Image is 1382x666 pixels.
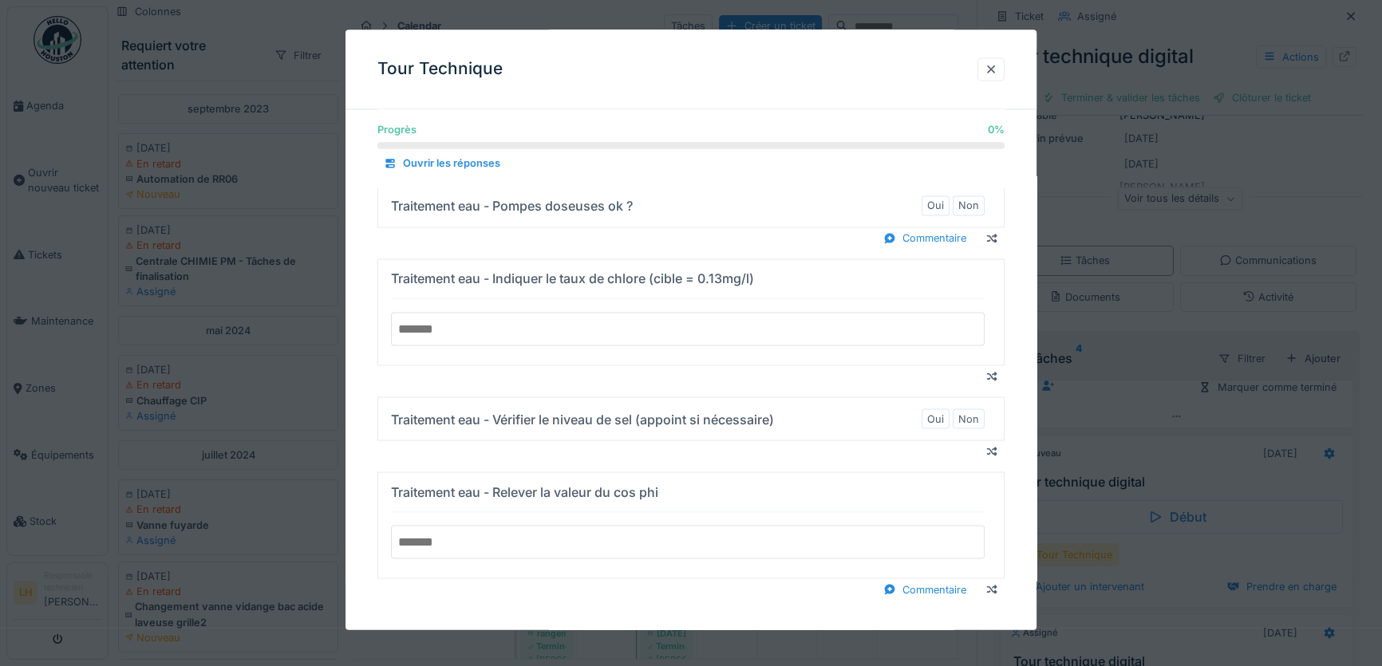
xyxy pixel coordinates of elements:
[391,409,774,428] div: Traitement eau - Vérifier le niveau de sel (appoint si nécessaire)
[385,404,997,434] summary: Traitement eau - Vérifier le niveau de sel (appoint si nécessaire)OuiNon
[377,153,507,175] div: Ouvrir les réponses
[927,412,944,427] label: Oui
[377,143,1005,149] progress: 0 %
[877,228,973,250] div: Commentaire
[377,60,503,80] h3: Tour Technique
[391,270,754,289] div: Traitement eau - Indiquer le taux de chlore (cible = 0.13mg/l)
[391,483,658,502] div: Traitement eau - Relever la valeur du cos phi
[988,123,1005,138] div: 0 %
[377,123,417,138] div: Progrès
[958,412,979,427] label: Non
[958,199,979,214] label: Non
[927,199,944,214] label: Oui
[877,579,973,601] div: Commentaire
[385,191,997,221] summary: Traitement eau - Pompes doseuses ok ?OuiNon
[385,479,997,572] summary: Traitement eau - Relever la valeur du cos phi
[391,196,633,215] div: Traitement eau - Pompes doseuses ok ?
[385,266,997,359] summary: Traitement eau - Indiquer le taux de chlore (cible = 0.13mg/l)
